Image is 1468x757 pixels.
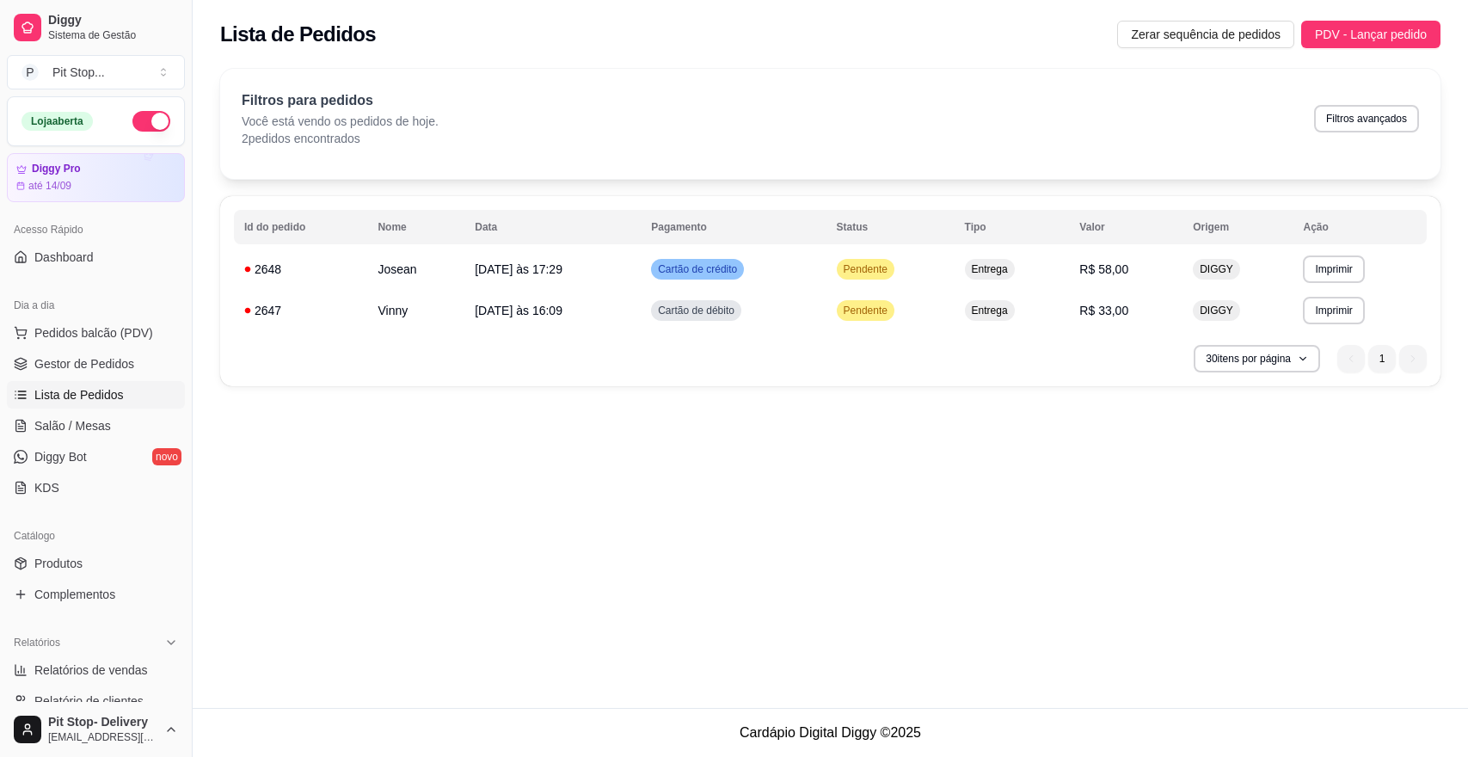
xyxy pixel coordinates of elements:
[7,522,185,550] div: Catálogo
[654,262,740,276] span: Cartão de crédito
[1069,210,1182,244] th: Valor
[464,210,641,244] th: Data
[7,687,185,715] a: Relatório de clientes
[242,90,439,111] p: Filtros para pedidos
[7,381,185,409] a: Lista de Pedidos
[1315,25,1427,44] span: PDV - Lançar pedido
[21,112,93,131] div: Loja aberta
[1117,21,1294,48] button: Zerar sequência de pedidos
[1196,304,1237,317] span: DIGGY
[34,324,153,342] span: Pedidos balcão (PDV)
[34,555,83,572] span: Produtos
[28,179,71,193] article: até 14/09
[840,304,891,317] span: Pendente
[1301,21,1440,48] button: PDV - Lançar pedido
[1194,345,1320,372] button: 30itens por página
[34,662,148,679] span: Relatórios de vendas
[1182,210,1293,244] th: Origem
[242,113,439,130] p: Você está vendo os pedidos de hoje.
[48,28,178,42] span: Sistema de Gestão
[32,163,81,175] article: Diggy Pro
[1196,262,1237,276] span: DIGGY
[48,730,157,744] span: [EMAIL_ADDRESS][DOMAIN_NAME]
[48,715,157,730] span: Pit Stop- Delivery
[1368,345,1396,372] li: pagination item 1 active
[1303,297,1364,324] button: Imprimir
[7,474,185,502] a: KDS
[34,355,134,372] span: Gestor de Pedidos
[21,64,39,81] span: P
[7,550,185,577] a: Produtos
[34,386,124,403] span: Lista de Pedidos
[7,292,185,319] div: Dia a dia
[7,709,185,750] button: Pit Stop- Delivery[EMAIL_ADDRESS][DOMAIN_NAME]
[7,319,185,347] button: Pedidos balcão (PDV)
[242,130,439,147] p: 2 pedidos encontrados
[234,210,367,244] th: Id do pedido
[34,692,144,710] span: Relatório de clientes
[367,210,464,244] th: Nome
[7,581,185,608] a: Complementos
[475,304,562,317] span: [DATE] às 16:09
[244,302,357,319] div: 2647
[840,262,891,276] span: Pendente
[367,249,464,290] td: Josean
[968,304,1011,317] span: Entrega
[654,304,738,317] span: Cartão de débito
[7,443,185,471] a: Diggy Botnovo
[1329,336,1435,381] nav: pagination navigation
[7,243,185,271] a: Dashboard
[244,261,357,278] div: 2648
[7,7,185,48] a: DiggySistema de Gestão
[34,586,115,603] span: Complementos
[968,262,1011,276] span: Entrega
[193,708,1468,757] footer: Cardápio Digital Diggy © 2025
[7,412,185,440] a: Salão / Mesas
[1303,255,1364,283] button: Imprimir
[475,262,562,276] span: [DATE] às 17:29
[7,350,185,378] a: Gestor de Pedidos
[955,210,1070,244] th: Tipo
[52,64,105,81] div: Pit Stop ...
[7,153,185,202] a: Diggy Proaté 14/09
[7,55,185,89] button: Select a team
[1079,262,1128,276] span: R$ 58,00
[1314,105,1419,132] button: Filtros avançados
[132,111,170,132] button: Alterar Status
[34,249,94,266] span: Dashboard
[826,210,955,244] th: Status
[14,636,60,649] span: Relatórios
[34,479,59,496] span: KDS
[1131,25,1281,44] span: Zerar sequência de pedidos
[7,656,185,684] a: Relatórios de vendas
[367,290,464,331] td: Vinny
[7,216,185,243] div: Acesso Rápido
[48,13,178,28] span: Diggy
[641,210,826,244] th: Pagamento
[34,448,87,465] span: Diggy Bot
[1293,210,1427,244] th: Ação
[1079,304,1128,317] span: R$ 33,00
[34,417,111,434] span: Salão / Mesas
[220,21,376,48] h2: Lista de Pedidos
